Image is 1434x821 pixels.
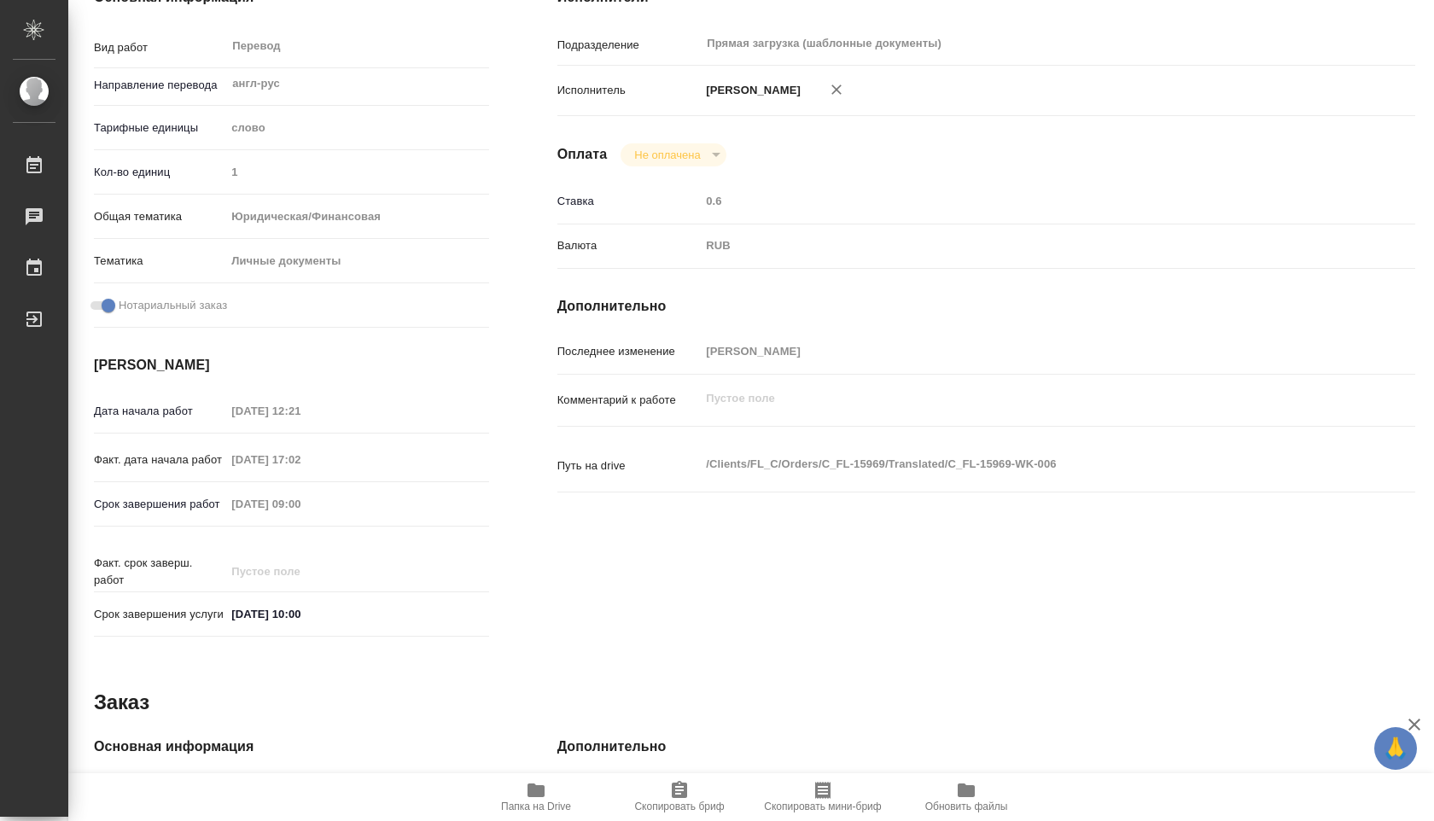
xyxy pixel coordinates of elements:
[557,457,701,475] p: Путь на drive
[700,339,1344,364] input: Пустое поле
[621,143,726,166] div: Не оплачена
[764,801,881,812] span: Скопировать мини-бриф
[557,296,1415,317] h4: Дополнительно
[557,737,1415,757] h4: Дополнительно
[94,253,225,270] p: Тематика
[94,737,489,757] h4: Основная информация
[557,343,701,360] p: Последнее изменение
[464,773,608,821] button: Папка на Drive
[225,447,375,472] input: Пустое поле
[225,247,488,276] div: Личные документы
[629,148,705,162] button: Не оплачена
[225,602,375,626] input: ✎ Введи что-нибудь
[700,82,801,99] p: [PERSON_NAME]
[225,399,375,423] input: Пустое поле
[557,144,608,165] h4: Оплата
[225,114,488,143] div: слово
[557,37,701,54] p: Подразделение
[94,355,489,376] h4: [PERSON_NAME]
[94,689,149,716] h2: Заказ
[94,606,225,623] p: Срок завершения услуги
[94,555,225,589] p: Факт. срок заверш. работ
[94,451,225,469] p: Факт. дата начала работ
[225,492,375,516] input: Пустое поле
[557,193,701,210] p: Ставка
[501,801,571,812] span: Папка на Drive
[94,39,225,56] p: Вид работ
[700,189,1344,213] input: Пустое поле
[700,231,1344,260] div: RUB
[94,208,225,225] p: Общая тематика
[225,202,488,231] div: Юридическая/Финансовая
[557,237,701,254] p: Валюта
[818,71,855,108] button: Удалить исполнителя
[225,160,488,184] input: Пустое поле
[225,559,375,584] input: Пустое поле
[925,801,1008,812] span: Обновить файлы
[700,450,1344,479] textarea: /Clients/FL_C/Orders/C_FL-15969/Translated/C_FL-15969-WK-006
[557,82,701,99] p: Исполнитель
[608,773,751,821] button: Скопировать бриф
[634,801,724,812] span: Скопировать бриф
[94,164,225,181] p: Кол-во единиц
[94,403,225,420] p: Дата начала работ
[895,773,1038,821] button: Обновить файлы
[94,119,225,137] p: Тарифные единицы
[1381,731,1410,766] span: 🙏
[94,77,225,94] p: Направление перевода
[94,496,225,513] p: Срок завершения работ
[751,773,895,821] button: Скопировать мини-бриф
[1374,727,1417,770] button: 🙏
[557,392,701,409] p: Комментарий к работе
[119,297,227,314] span: Нотариальный заказ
